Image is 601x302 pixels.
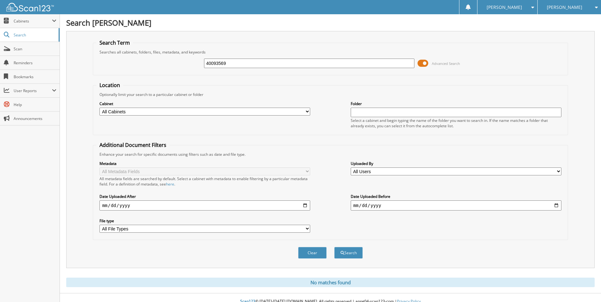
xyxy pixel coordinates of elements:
[99,194,310,199] label: Date Uploaded After
[96,152,564,157] div: Enhance your search for specific documents using filters such as date and file type.
[351,118,561,129] div: Select a cabinet and begin typing the name of the folder you want to search in. If the name match...
[66,17,595,28] h1: Search [PERSON_NAME]
[96,142,169,148] legend: Additional Document Filters
[99,218,310,223] label: File type
[6,3,54,11] img: scan123-logo-white.svg
[99,176,310,187] div: All metadata fields are searched by default. Select a cabinet with metadata to enable filtering b...
[351,101,561,106] label: Folder
[166,181,174,187] a: here
[432,61,460,66] span: Advanced Search
[99,161,310,166] label: Metadata
[487,5,522,9] span: [PERSON_NAME]
[99,101,310,106] label: Cabinet
[14,46,56,52] span: Scan
[14,32,55,38] span: Search
[14,74,56,79] span: Bookmarks
[14,116,56,121] span: Announcements
[96,82,123,89] legend: Location
[96,39,133,46] legend: Search Term
[96,92,564,97] div: Optionally limit your search to a particular cabinet or folder
[547,5,582,9] span: [PERSON_NAME]
[14,102,56,107] span: Help
[66,278,595,287] div: No matches found
[14,88,52,93] span: User Reports
[99,200,310,211] input: start
[14,18,52,24] span: Cabinets
[351,194,561,199] label: Date Uploaded Before
[351,200,561,211] input: end
[351,161,561,166] label: Uploaded By
[96,49,564,55] div: Searches all cabinets, folders, files, metadata, and keywords
[298,247,327,259] button: Clear
[14,60,56,66] span: Reminders
[334,247,363,259] button: Search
